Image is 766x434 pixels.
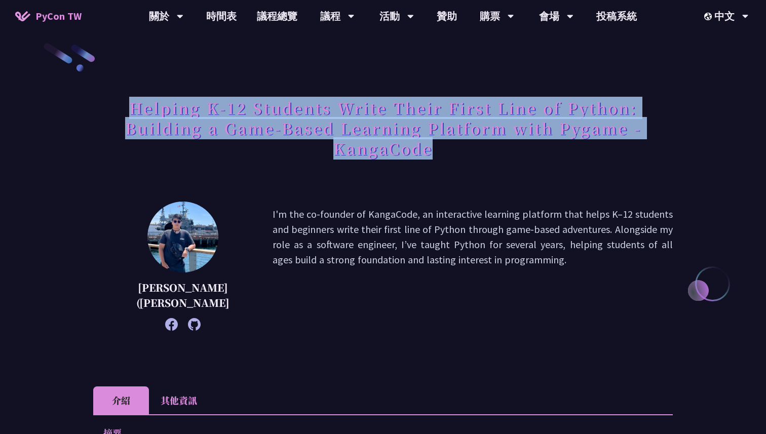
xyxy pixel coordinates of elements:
[149,386,209,414] li: 其他資訊
[273,207,673,326] p: I'm the co-founder of KangaCode, an interactive learning platform that helps K–12 students and be...
[15,11,30,21] img: Home icon of PyCon TW 2025
[93,93,673,164] h1: Helping K-12 Students Write Their First Line of Python: Building a Game-Based Learning Platform w...
[147,202,218,272] img: Chieh-Hung (Jeff) Cheng
[119,280,247,310] p: [PERSON_NAME] ([PERSON_NAME]
[35,9,82,24] span: PyCon TW
[5,4,92,29] a: PyCon TW
[93,386,149,414] li: 介紹
[704,13,714,20] img: Locale Icon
